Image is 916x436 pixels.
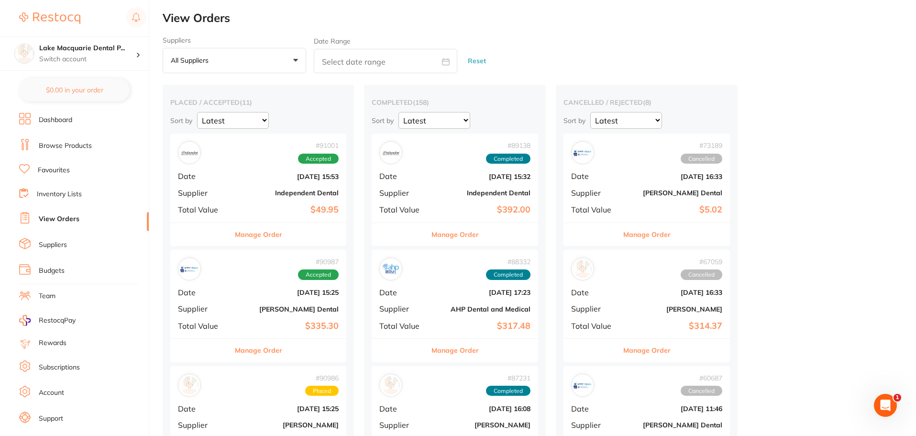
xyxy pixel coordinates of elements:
[379,421,427,429] span: Supplier
[627,421,722,429] b: [PERSON_NAME] Dental
[435,189,530,197] b: Independent Dental
[39,316,76,325] span: RestocqPay
[435,305,530,313] b: AHP Dental and Medical
[170,250,346,362] div: Erskine Dental#90987AcceptedDate[DATE] 15:25Supplier[PERSON_NAME] DentalTotal Value$335.30Manage ...
[19,315,76,326] a: RestocqPay
[39,414,63,424] a: Support
[163,11,916,25] h2: View Orders
[627,321,722,331] b: $314.37
[237,305,339,313] b: [PERSON_NAME] Dental
[486,154,530,164] span: Completed
[379,172,427,180] span: Date
[235,223,282,246] button: Manage Order
[574,144,592,162] img: Erskine Dental
[574,260,592,278] img: Adam Dental
[163,36,306,44] label: Suppliers
[235,339,282,362] button: Manage Order
[571,172,619,180] span: Date
[563,116,585,125] p: Sort by
[681,142,722,149] span: # 73189
[237,189,339,197] b: Independent Dental
[39,115,72,125] a: Dashboard
[170,116,192,125] p: Sort by
[486,258,530,266] span: # 88332
[372,98,538,107] h2: completed ( 158 )
[627,305,722,313] b: [PERSON_NAME]
[379,288,427,297] span: Date
[178,404,229,413] span: Date
[486,142,530,149] span: # 89138
[571,421,619,429] span: Supplier
[435,173,530,180] b: [DATE] 15:32
[298,269,339,280] span: Accepted
[486,269,530,280] span: Completed
[681,269,722,280] span: Cancelled
[379,404,427,413] span: Date
[627,405,722,413] b: [DATE] 11:46
[435,289,530,296] b: [DATE] 17:23
[37,190,82,199] a: Inventory Lists
[19,7,80,29] a: Restocq Logo
[39,291,55,301] a: Team
[170,98,346,107] h2: placed / accepted ( 11 )
[39,338,66,348] a: Rewards
[178,304,229,313] span: Supplier
[379,304,427,313] span: Supplier
[435,421,530,429] b: [PERSON_NAME]
[379,189,427,197] span: Supplier
[571,288,619,297] span: Date
[19,78,130,101] button: $0.00 in your order
[178,172,229,180] span: Date
[372,116,394,125] p: Sort by
[465,48,489,74] button: Reset
[180,144,199,162] img: Independent Dental
[382,260,400,278] img: AHP Dental and Medical
[681,374,722,382] span: # 60687
[894,394,901,402] span: 1
[39,55,136,64] p: Switch account
[39,388,64,398] a: Account
[38,166,70,175] a: Favourites
[237,173,339,180] b: [DATE] 15:53
[237,205,339,215] b: $49.95
[571,404,619,413] span: Date
[298,154,339,164] span: Accepted
[298,258,339,266] span: # 90987
[574,376,592,394] img: Erskine Dental
[39,44,136,53] h4: Lake Macquarie Dental Practice
[178,189,229,197] span: Supplier
[178,421,229,429] span: Supplier
[237,421,339,429] b: [PERSON_NAME]
[431,223,479,246] button: Manage Order
[486,386,530,396] span: Completed
[623,339,671,362] button: Manage Order
[314,49,457,73] input: Select date range
[180,376,199,394] img: Adam Dental
[627,289,722,296] b: [DATE] 16:33
[681,154,722,164] span: Cancelled
[39,141,92,151] a: Browse Products
[180,260,199,278] img: Erskine Dental
[571,205,619,214] span: Total Value
[627,205,722,215] b: $5.02
[170,134,346,246] div: Independent Dental#91001AcceptedDate[DATE] 15:53SupplierIndependent DentalTotal Value$49.95Manage...
[19,315,31,326] img: RestocqPay
[563,98,730,107] h2: cancelled / rejected ( 8 )
[39,363,80,372] a: Subscriptions
[237,321,339,331] b: $335.30
[237,405,339,413] b: [DATE] 15:25
[314,37,351,45] label: Date Range
[163,48,306,74] button: All suppliers
[15,44,34,63] img: Lake Macquarie Dental Practice
[623,223,671,246] button: Manage Order
[435,321,530,331] b: $317.48
[178,288,229,297] span: Date
[178,205,229,214] span: Total Value
[627,189,722,197] b: [PERSON_NAME] Dental
[486,374,530,382] span: # 87231
[571,304,619,313] span: Supplier
[39,240,67,250] a: Suppliers
[681,258,722,266] span: # 67059
[39,214,79,224] a: View Orders
[431,339,479,362] button: Manage Order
